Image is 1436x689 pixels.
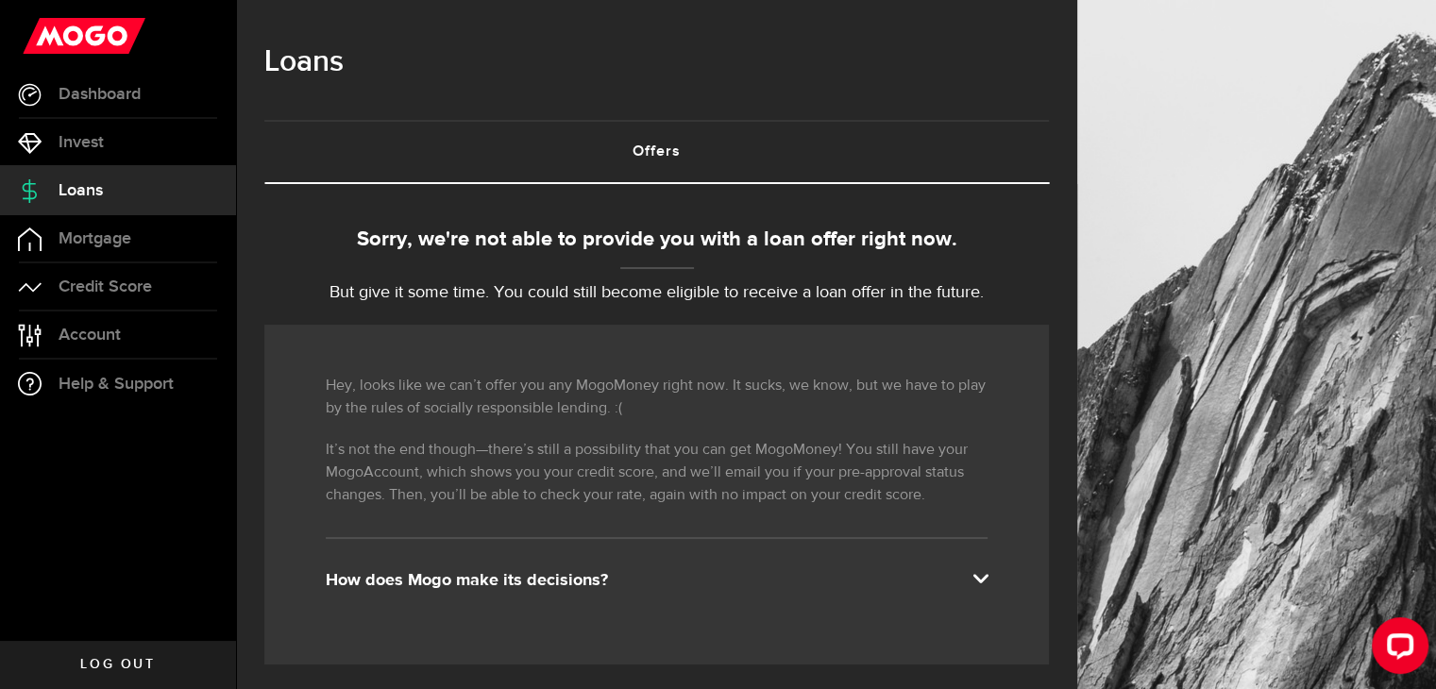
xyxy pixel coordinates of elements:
iframe: LiveChat chat widget [1357,610,1436,689]
span: Account [59,327,121,344]
span: Loans [59,182,103,199]
div: How does Mogo make its decisions? [326,569,988,592]
a: Offers [264,122,1049,182]
ul: Tabs Navigation [264,120,1049,184]
p: Hey, looks like we can’t offer you any MogoMoney right now. It sucks, we know, but we have to pla... [326,375,988,420]
span: Credit Score [59,278,152,295]
span: Help & Support [59,376,174,393]
span: Log out [80,658,155,671]
span: Mortgage [59,230,131,247]
h1: Loans [264,38,1049,87]
div: Sorry, we're not able to provide you with a loan offer right now. [264,225,1049,256]
p: It’s not the end though—there’s still a possibility that you can get MogoMoney! You still have yo... [326,439,988,507]
p: But give it some time. You could still become eligible to receive a loan offer in the future. [264,280,1049,306]
span: Invest [59,134,104,151]
span: Dashboard [59,86,141,103]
